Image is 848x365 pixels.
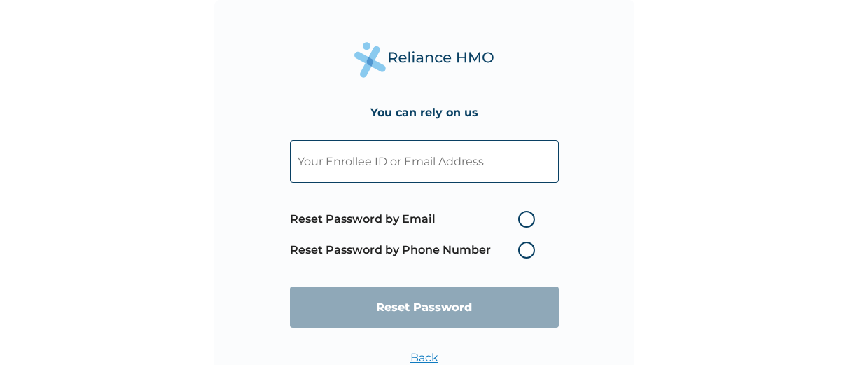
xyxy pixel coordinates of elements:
input: Reset Password [290,287,559,328]
span: Password reset method [290,204,542,266]
label: Reset Password by Phone Number [290,242,542,259]
input: Your Enrollee ID or Email Address [290,140,559,183]
img: Reliance Health's Logo [354,42,494,78]
a: Back [410,351,438,364]
h4: You can rely on us [370,106,478,119]
label: Reset Password by Email [290,211,542,228]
